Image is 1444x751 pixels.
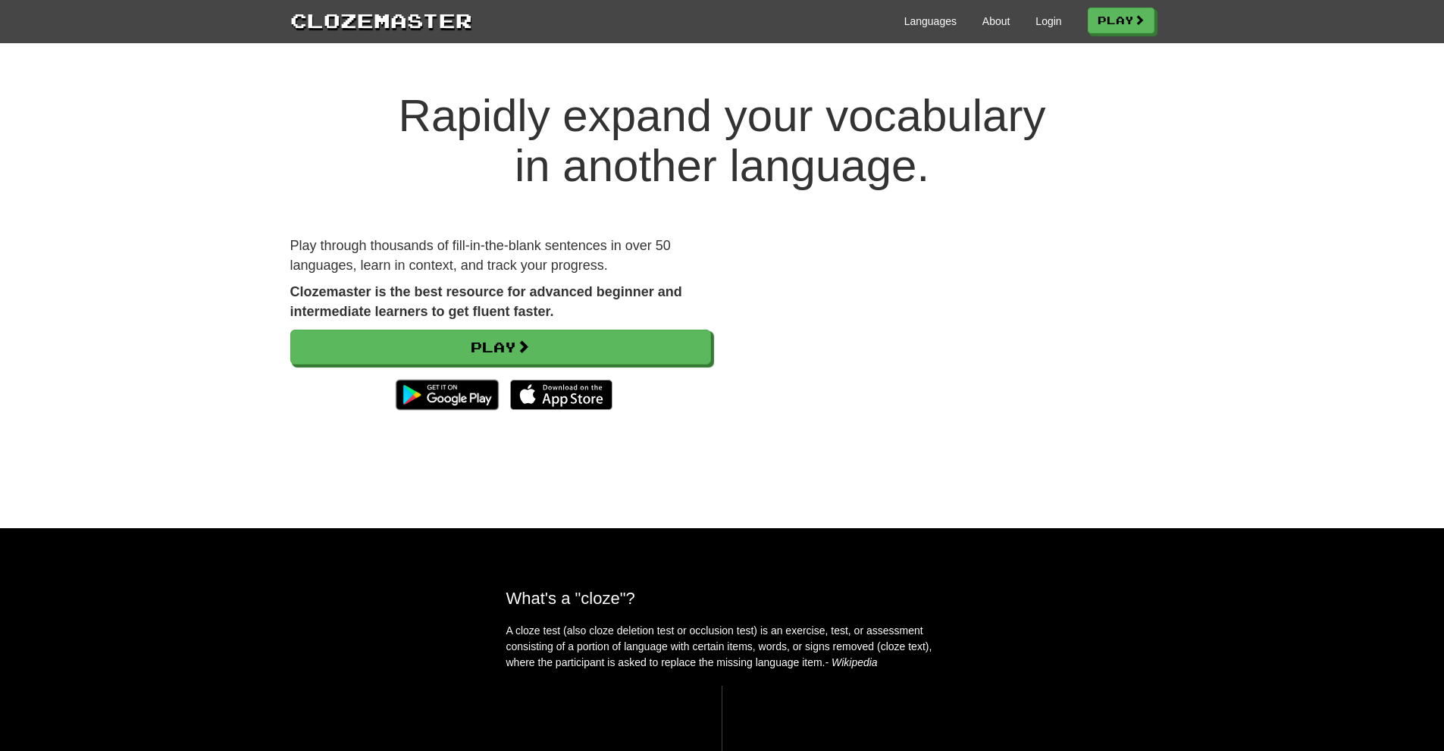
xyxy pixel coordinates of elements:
[290,6,472,34] a: Clozemaster
[290,236,711,275] p: Play through thousands of fill-in-the-blank sentences in over 50 languages, learn in context, and...
[904,14,957,29] a: Languages
[1088,8,1154,33] a: Play
[825,656,878,668] em: - Wikipedia
[388,372,506,418] img: Get it on Google Play
[290,284,682,319] strong: Clozemaster is the best resource for advanced beginner and intermediate learners to get fluent fa...
[290,330,711,365] a: Play
[982,14,1010,29] a: About
[506,589,938,608] h2: What's a "cloze"?
[1035,14,1061,29] a: Login
[506,623,938,671] p: A cloze test (also cloze deletion test or occlusion test) is an exercise, test, or assessment con...
[510,380,612,410] img: Download_on_the_App_Store_Badge_US-UK_135x40-25178aeef6eb6b83b96f5f2d004eda3bffbb37122de64afbaef7...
